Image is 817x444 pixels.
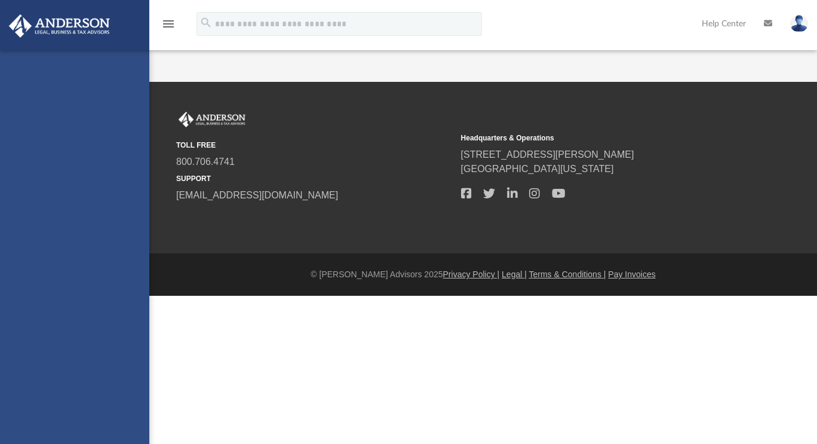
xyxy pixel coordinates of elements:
a: 800.706.4741 [176,157,235,167]
i: menu [161,17,176,31]
small: SUPPORT [176,173,453,184]
img: Anderson Advisors Platinum Portal [5,14,113,38]
a: Privacy Policy | [443,270,500,279]
i: search [199,16,213,29]
small: TOLL FREE [176,140,453,151]
div: © [PERSON_NAME] Advisors 2025 [149,268,817,281]
a: Pay Invoices [608,270,655,279]
a: [EMAIL_ADDRESS][DOMAIN_NAME] [176,190,338,200]
img: Anderson Advisors Platinum Portal [176,112,248,127]
a: Legal | [502,270,527,279]
a: [STREET_ADDRESS][PERSON_NAME] [461,149,634,160]
img: User Pic [790,15,808,32]
a: [GEOGRAPHIC_DATA][US_STATE] [461,164,614,174]
a: Terms & Conditions | [529,270,606,279]
small: Headquarters & Operations [461,133,738,143]
a: menu [161,23,176,31]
